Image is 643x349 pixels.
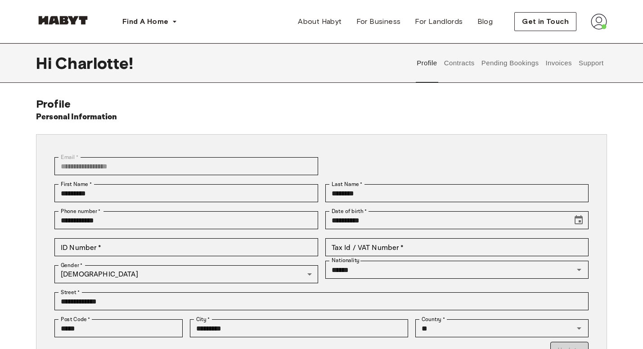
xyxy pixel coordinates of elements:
span: Get in Touch [522,16,569,27]
span: Blog [477,16,493,27]
span: For Landlords [415,16,463,27]
img: Habyt [36,16,90,25]
a: Blog [470,13,500,31]
label: Phone number [61,207,101,215]
label: Street [61,288,80,296]
button: Get in Touch [514,12,576,31]
label: Date of birth [332,207,367,215]
button: Pending Bookings [480,43,540,83]
label: Nationality [332,257,360,264]
button: Find A Home [115,13,184,31]
label: First Name [61,180,92,188]
label: Country [422,315,445,323]
a: For Landlords [408,13,470,31]
div: You can't change your email address at the moment. Please reach out to customer support in case y... [54,157,318,175]
label: Post Code [61,315,90,323]
label: Last Name [332,180,363,188]
button: Choose date, selected date is Dec 26, 1998 [570,211,588,229]
button: Open [573,322,585,335]
h6: Personal Information [36,111,117,123]
img: avatar [591,14,607,30]
button: Profile [416,43,439,83]
span: About Habyt [298,16,342,27]
button: Invoices [544,43,573,83]
button: Open [573,263,585,276]
span: Find A Home [122,16,168,27]
label: City [196,315,210,323]
a: About Habyt [291,13,349,31]
label: Gender [61,261,82,269]
span: For Business [356,16,401,27]
div: user profile tabs [414,43,607,83]
span: Profile [36,97,71,110]
button: Contracts [443,43,476,83]
a: For Business [349,13,408,31]
label: Email [61,153,78,161]
button: Support [577,43,605,83]
div: [DEMOGRAPHIC_DATA] [54,265,318,283]
span: Hi [36,54,55,73]
span: Charlotte ! [55,54,133,73]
